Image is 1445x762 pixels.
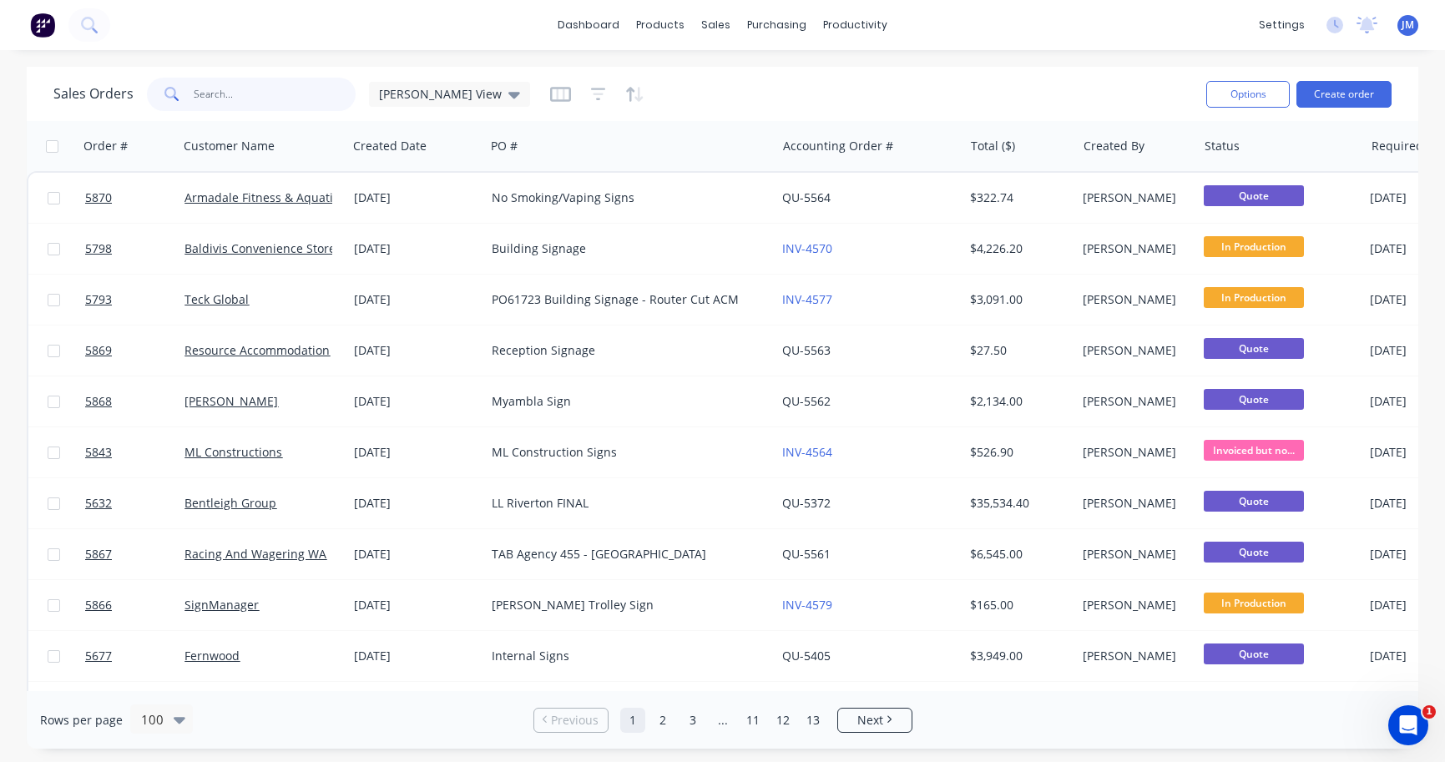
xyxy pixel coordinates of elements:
[971,138,1015,154] div: Total ($)
[740,708,765,733] a: Page 11
[184,444,282,460] a: ML Constructions
[801,708,826,733] a: Page 13
[1250,13,1313,38] div: settings
[379,85,502,103] span: [PERSON_NAME] View
[354,393,478,410] div: [DATE]
[85,291,112,308] span: 5793
[1204,643,1304,664] span: Quote
[1083,546,1185,563] div: [PERSON_NAME]
[527,708,919,733] ul: Pagination
[1083,444,1185,461] div: [PERSON_NAME]
[1204,236,1304,257] span: In Production
[1083,291,1185,308] div: [PERSON_NAME]
[184,240,336,256] a: Baldivis Convenience Store
[85,478,184,528] a: 5632
[970,597,1064,613] div: $165.00
[857,712,883,729] span: Next
[970,495,1064,512] div: $35,534.40
[1083,189,1185,206] div: [PERSON_NAME]
[85,580,184,630] a: 5866
[354,291,478,308] div: [DATE]
[184,342,330,358] a: Resource Accommodation
[782,291,832,307] a: INV-4577
[1084,138,1144,154] div: Created By
[1083,495,1185,512] div: [PERSON_NAME]
[1204,440,1304,461] span: Invoiced but no...
[492,444,755,461] div: ML Construction Signs
[85,173,184,223] a: 5870
[1205,138,1240,154] div: Status
[85,189,112,206] span: 5870
[354,444,478,461] div: [DATE]
[30,13,55,38] img: Factory
[783,138,893,154] div: Accounting Order #
[1296,81,1392,108] button: Create order
[549,13,628,38] a: dashboard
[85,342,112,359] span: 5869
[85,325,184,376] a: 5869
[1388,705,1428,745] iframe: Intercom live chat
[194,78,356,111] input: Search...
[782,444,832,460] a: INV-4564
[85,631,184,681] a: 5677
[85,529,184,579] a: 5867
[970,291,1064,308] div: $3,091.00
[83,138,128,154] div: Order #
[184,393,278,409] a: [PERSON_NAME]
[970,546,1064,563] div: $6,545.00
[650,708,675,733] a: Page 2
[970,648,1064,664] div: $3,949.00
[782,240,832,256] a: INV-4570
[354,495,478,512] div: [DATE]
[782,189,831,205] a: QU-5564
[1204,185,1304,206] span: Quote
[970,393,1064,410] div: $2,134.00
[85,393,112,410] span: 5868
[628,13,693,38] div: products
[970,342,1064,359] div: $27.50
[53,86,134,102] h1: Sales Orders
[85,376,184,426] a: 5868
[354,342,478,359] div: [DATE]
[838,712,912,729] a: Next page
[40,712,123,729] span: Rows per page
[551,712,599,729] span: Previous
[353,138,427,154] div: Created Date
[354,597,478,613] div: [DATE]
[970,189,1064,206] div: $322.74
[1083,648,1185,664] div: [PERSON_NAME]
[85,444,112,461] span: 5843
[492,189,755,206] div: No Smoking/Vaping Signs
[782,648,831,664] a: QU-5405
[492,291,755,308] div: PO61723 Building Signage - Router Cut ACM
[782,393,831,409] a: QU-5562
[354,240,478,257] div: [DATE]
[85,597,112,613] span: 5866
[710,708,735,733] a: Jump forward
[970,444,1064,461] div: $526.90
[85,682,184,732] a: 5681
[1204,542,1304,563] span: Quote
[184,648,240,664] a: Fernwood
[1206,81,1290,108] button: Options
[620,708,645,733] a: Page 1 is your current page
[1083,393,1185,410] div: [PERSON_NAME]
[85,275,184,325] a: 5793
[1204,593,1304,613] span: In Production
[85,224,184,274] a: 5798
[770,708,796,733] a: Page 12
[491,138,518,154] div: PO #
[1204,491,1304,512] span: Quote
[492,648,755,664] div: Internal Signs
[1204,389,1304,410] span: Quote
[492,240,755,257] div: Building Signage
[492,342,755,359] div: Reception Signage
[492,597,755,613] div: [PERSON_NAME] Trolley Sign
[354,546,478,563] div: [DATE]
[85,495,112,512] span: 5632
[693,13,739,38] div: sales
[782,546,831,562] a: QU-5561
[354,189,478,206] div: [DATE]
[1422,705,1436,719] span: 1
[184,495,276,511] a: Bentleigh Group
